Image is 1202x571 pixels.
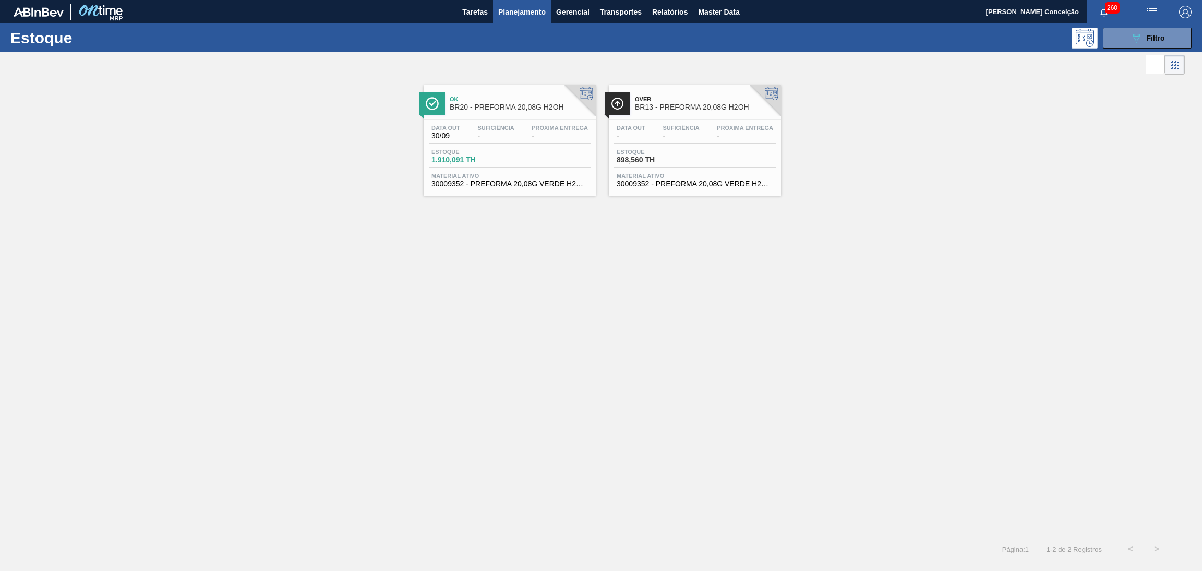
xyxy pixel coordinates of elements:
span: Over [635,96,776,102]
span: Filtro [1147,34,1165,42]
span: - [477,132,514,140]
span: BR13 - PREFORMA 20,08G H2OH [635,103,776,111]
span: Próxima Entrega [532,125,588,131]
span: BR20 - PREFORMA 20,08G H2OH [450,103,591,111]
button: Notificações [1087,5,1121,19]
span: Data out [617,125,645,131]
img: TNhmsLtSVTkK8tSr43FrP2fwEKptu5GPRR3wAAAABJRU5ErkJggg== [14,7,64,17]
span: Material ativo [617,173,773,179]
a: ÍconeOverBR13 - PREFORMA 20,08G H2OHData out-Suficiência-Próxima Entrega-Estoque898,560 THMateria... [601,77,786,196]
a: ÍconeOkBR20 - PREFORMA 20,08G H2OHData out30/09Suficiência-Próxima Entrega-Estoque1.910,091 THMat... [416,77,601,196]
span: - [663,132,699,140]
span: Ok [450,96,591,102]
img: Ícone [611,97,624,110]
div: Visão em Cards [1165,55,1185,75]
span: - [717,132,773,140]
span: Planejamento [498,6,546,18]
span: 1 - 2 de 2 Registros [1044,545,1102,553]
span: Estoque [431,149,504,155]
span: Transportes [600,6,642,18]
img: Ícone [426,97,439,110]
button: > [1144,536,1170,562]
span: Suficiência [663,125,699,131]
span: Gerencial [556,6,590,18]
span: 30009352 - PREFORMA 20,08G VERDE H2OH RECICLADA [431,180,588,188]
span: Master Data [698,6,739,18]
span: Estoque [617,149,690,155]
span: Tarefas [462,6,488,18]
h1: Estoque [10,32,171,44]
img: Logout [1179,6,1192,18]
span: Relatórios [652,6,688,18]
div: Visão em Lista [1146,55,1165,75]
span: 30009352 - PREFORMA 20,08G VERDE H2OH RECICLADA [617,180,773,188]
span: Página : 1 [1002,545,1029,553]
span: 260 [1105,2,1120,14]
button: < [1117,536,1144,562]
button: Filtro [1103,28,1192,49]
span: 30/09 [431,132,460,140]
span: Próxima Entrega [717,125,773,131]
span: Material ativo [431,173,588,179]
span: - [617,132,645,140]
span: - [532,132,588,140]
img: userActions [1146,6,1158,18]
span: Suficiência [477,125,514,131]
span: Data out [431,125,460,131]
div: Pogramando: nenhum usuário selecionado [1072,28,1098,49]
span: 898,560 TH [617,156,690,164]
span: 1.910,091 TH [431,156,504,164]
